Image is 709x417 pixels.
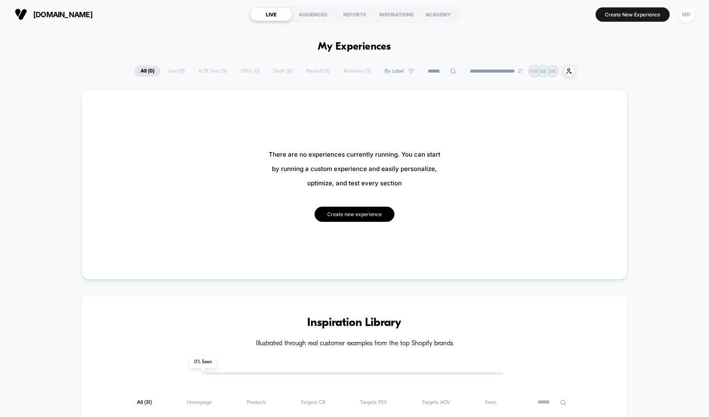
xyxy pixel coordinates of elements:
[137,399,152,406] span: All
[144,400,152,405] span: ( 31 )
[292,8,334,21] div: AUDIENCES
[518,68,523,73] img: end
[106,317,603,330] h3: Inspiration Library
[12,8,95,21] button: [DOMAIN_NAME]
[247,399,266,406] span: Products
[318,41,391,53] h1: My Experiences
[315,207,394,222] button: Create new experience
[385,68,404,74] span: By Label
[15,8,27,21] img: Visually logo
[303,189,327,197] input: Volume
[301,399,326,406] span: Targets CR
[269,147,440,190] span: There are no experiences currently running. You can start by running a custom experience and easi...
[265,189,287,198] div: Duration
[334,8,376,21] div: REPORTS
[171,92,191,112] button: Play, NEW DEMO 2025-VEED.mp4
[250,8,292,21] div: LIVE
[189,356,217,368] span: 0 % Seen
[376,8,417,21] div: INSPIRATIONS
[678,7,694,23] div: MK
[360,399,387,406] span: Targets PSV
[540,68,546,74] p: SB
[417,8,459,21] div: ACADEMY
[676,6,697,23] button: MK
[245,189,264,198] div: Current time
[106,340,603,348] h4: Illustrated through real customer examples from the top Shopify brands
[134,66,161,77] span: All ( 0 )
[596,7,670,22] button: Create New Experience
[6,175,357,183] input: Seek
[33,10,93,19] span: [DOMAIN_NAME]
[422,399,450,406] span: Targets AOV
[187,399,212,406] span: Homepage
[485,399,496,406] span: Seen
[530,68,539,74] p: HW
[4,187,17,200] button: Play, NEW DEMO 2025-VEED.mp4
[548,68,556,74] p: MK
